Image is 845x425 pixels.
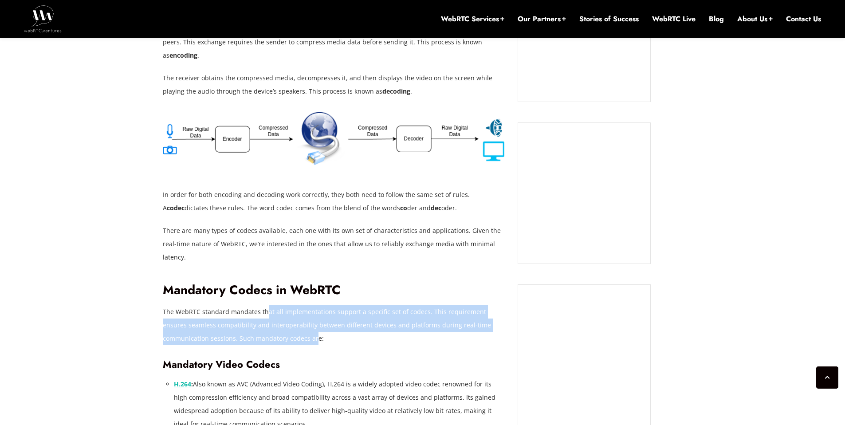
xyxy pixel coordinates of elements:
[518,14,566,24] a: Our Partners
[167,204,185,212] strong: codec
[163,224,504,264] p: There are many types of codecs available, each one with its own set of characteristics and applic...
[163,111,504,167] img: Codecs.drawio.png
[431,204,441,212] strong: dec
[163,358,504,370] h3: Mandatory Video Codecs
[382,87,410,95] strong: decoding
[441,14,504,24] a: WebRTC Services
[652,14,696,24] a: WebRTC Live
[174,380,191,388] a: H.264
[579,14,639,24] a: Stories of Success
[709,14,724,24] a: Blog
[163,71,504,98] p: The receiver obtains the compressed media, decompresses it, and then displays the video on the sc...
[737,14,773,24] a: About Us
[163,188,504,215] p: In order for both encoding and decoding work correctly, they both need to follow the same set of ...
[163,305,504,345] p: The WebRTC standard mandates that all implementations support a specific set of codecs. This requ...
[163,283,504,298] h2: Mandatory Codecs in WebRTC
[527,132,641,255] iframe: Embedded CTA
[169,51,197,59] strong: encoding
[163,22,504,62] p: The main goal of WebRTC is to enable real-time exchange of video, audio and arbitrary data betwee...
[786,14,821,24] a: Contact Us
[400,204,407,212] strong: co
[24,5,62,32] img: WebRTC.ventures
[191,380,193,388] strong: :
[527,294,641,421] iframe: Embedded CTA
